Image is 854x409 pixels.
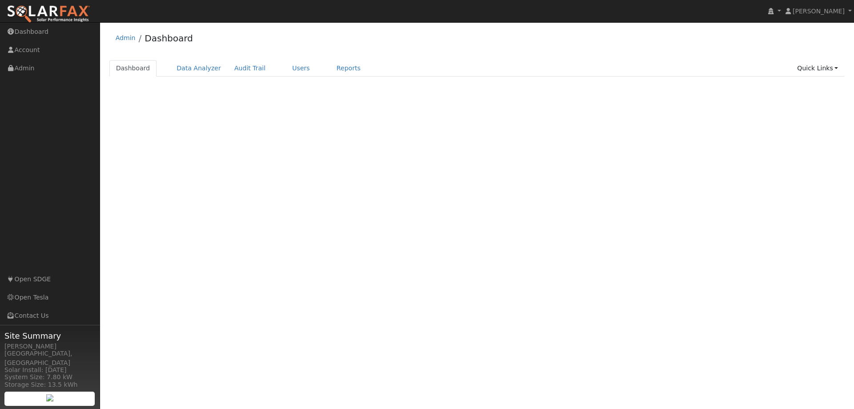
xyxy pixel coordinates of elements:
div: [PERSON_NAME] [4,342,95,351]
a: Users [286,60,317,77]
div: System Size: 7.80 kW [4,373,95,382]
img: retrieve [46,394,53,401]
div: [GEOGRAPHIC_DATA], [GEOGRAPHIC_DATA] [4,349,95,368]
a: Quick Links [790,60,845,77]
img: SolarFax [7,5,90,24]
a: Admin [116,34,136,41]
a: Dashboard [109,60,157,77]
div: Solar Install: [DATE] [4,365,95,375]
a: Dashboard [145,33,193,44]
a: Reports [330,60,367,77]
span: [PERSON_NAME] [793,8,845,15]
div: Storage Size: 13.5 kWh [4,380,95,389]
a: Data Analyzer [170,60,228,77]
a: Audit Trail [228,60,272,77]
span: Site Summary [4,330,95,342]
